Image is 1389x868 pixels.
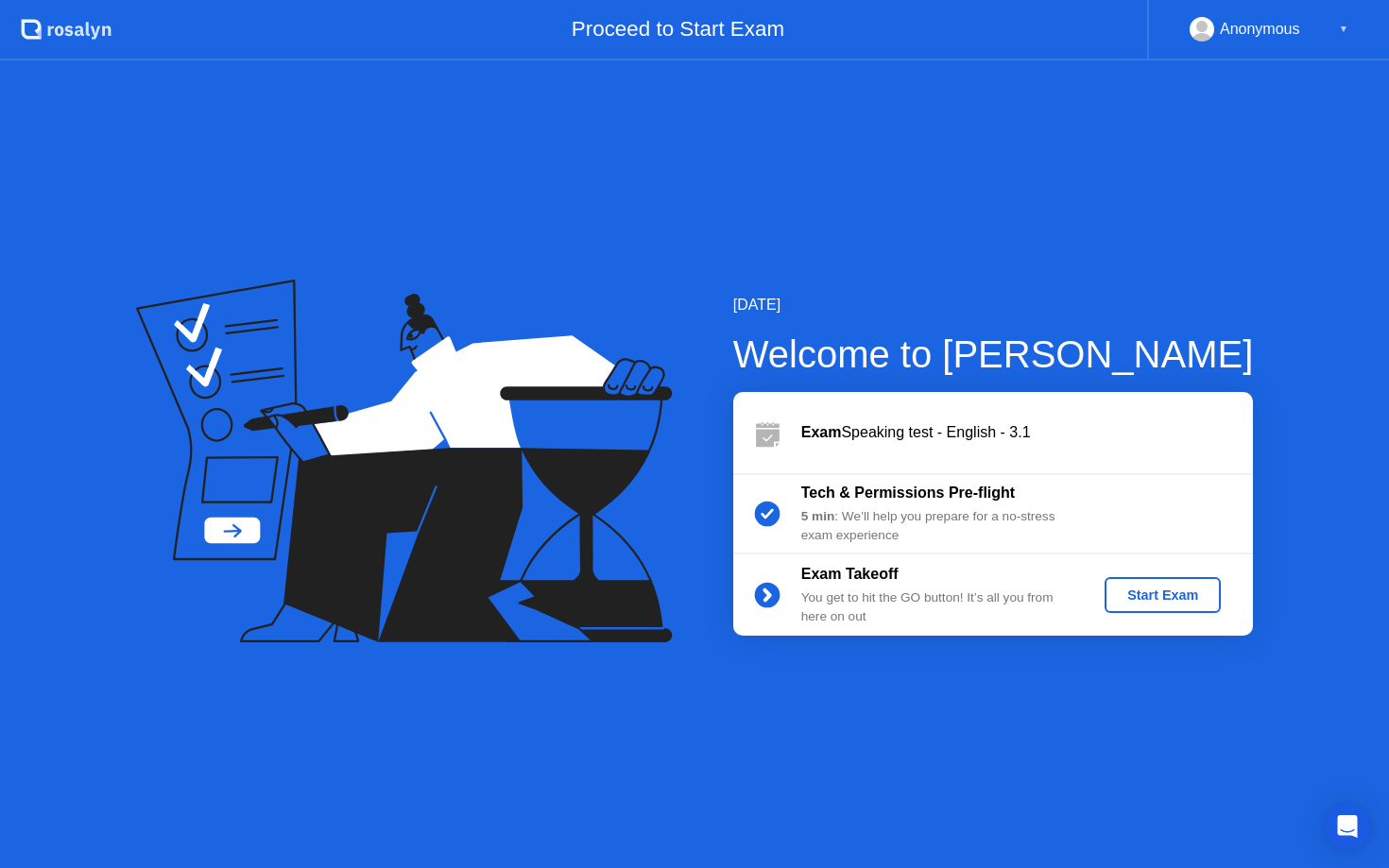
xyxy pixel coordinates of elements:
[1112,587,1213,603] div: Start Exam
[801,509,835,523] b: 5 min
[1105,577,1221,613] button: Start Exam
[733,294,1254,316] div: [DATE]
[801,588,1073,627] div: You get to hit the GO button! It’s all you from here on out
[1220,17,1300,42] div: Anonymous
[733,326,1254,383] div: Welcome to [PERSON_NAME]
[801,485,1015,501] b: Tech & Permissions Pre-flight
[1325,804,1370,849] div: Open Intercom Messenger
[1339,17,1348,42] div: ▼
[801,421,1253,444] div: Speaking test - English - 3.1
[801,566,899,582] b: Exam Takeoff
[801,424,842,440] b: Exam
[801,507,1073,546] div: : We’ll help you prepare for a no-stress exam experience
